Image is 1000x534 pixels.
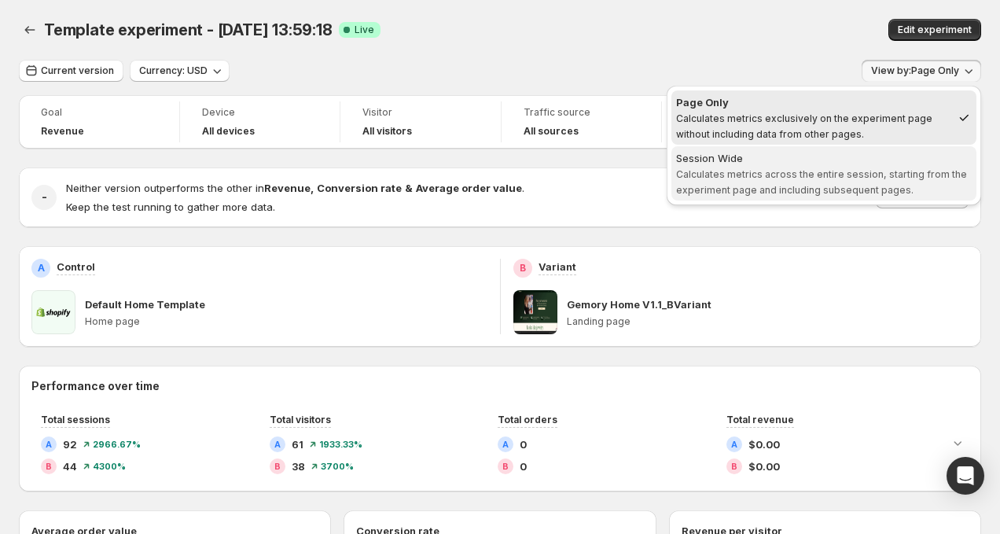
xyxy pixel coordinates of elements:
[19,60,123,82] button: Current version
[46,440,52,449] h2: A
[355,24,374,36] span: Live
[362,105,479,139] a: VisitorAll visitors
[41,105,157,139] a: GoalRevenue
[317,182,402,194] strong: Conversion rate
[41,106,157,119] span: Goal
[405,182,413,194] strong: &
[362,106,479,119] span: Visitor
[66,201,275,213] span: Keep the test running to gather more data.
[726,414,794,425] span: Total revenue
[871,64,959,77] span: View by: Page Only
[139,64,208,77] span: Currency: USD
[888,19,981,41] button: Edit experiment
[292,459,305,474] span: 38
[38,262,45,274] h2: A
[66,182,524,194] span: Neither version outperforms the other in .
[520,459,527,474] span: 0
[676,150,972,166] div: Session Wide
[676,112,932,140] span: Calculates metrics exclusively on the experiment page without including data from other pages.
[947,432,969,454] button: Expand chart
[202,106,318,119] span: Device
[524,106,640,119] span: Traffic source
[524,105,640,139] a: Traffic sourceAll sources
[41,125,84,138] span: Revenue
[520,262,526,274] h2: B
[274,440,281,449] h2: A
[731,462,737,471] h2: B
[502,462,509,471] h2: B
[731,440,737,449] h2: A
[502,440,509,449] h2: A
[41,414,110,425] span: Total sessions
[85,315,487,328] p: Home page
[947,457,984,495] div: Open Intercom Messenger
[93,440,141,449] span: 2966.67 %
[748,459,780,474] span: $0.00
[274,462,281,471] h2: B
[416,182,522,194] strong: Average order value
[498,414,557,425] span: Total orders
[202,125,255,138] h4: All devices
[676,168,967,196] span: Calculates metrics across the entire session, starting from the experiment page and including sub...
[93,462,126,471] span: 4300 %
[567,296,711,312] p: Gemory Home V1.1_BVariant
[63,459,77,474] span: 44
[319,440,362,449] span: 1933.33 %
[42,190,47,205] h2: -
[524,125,579,138] h4: All sources
[862,60,981,82] button: View by:Page Only
[539,259,576,274] p: Variant
[321,462,354,471] span: 3700 %
[202,105,318,139] a: DeviceAll devices
[31,290,75,334] img: Default Home Template
[85,296,205,312] p: Default Home Template
[567,315,969,328] p: Landing page
[19,19,41,41] button: Back
[63,436,77,452] span: 92
[264,182,311,194] strong: Revenue
[676,94,951,110] div: Page Only
[520,436,527,452] span: 0
[311,182,314,194] strong: ,
[46,462,52,471] h2: B
[362,125,412,138] h4: All visitors
[130,60,230,82] button: Currency: USD
[513,290,557,334] img: Gemory Home V1.1_BVariant
[748,436,780,452] span: $0.00
[57,259,95,274] p: Control
[44,20,333,39] span: Template experiment - [DATE] 13:59:18
[41,64,114,77] span: Current version
[898,24,972,36] span: Edit experiment
[270,414,331,425] span: Total visitors
[31,378,969,394] h2: Performance over time
[292,436,303,452] span: 61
